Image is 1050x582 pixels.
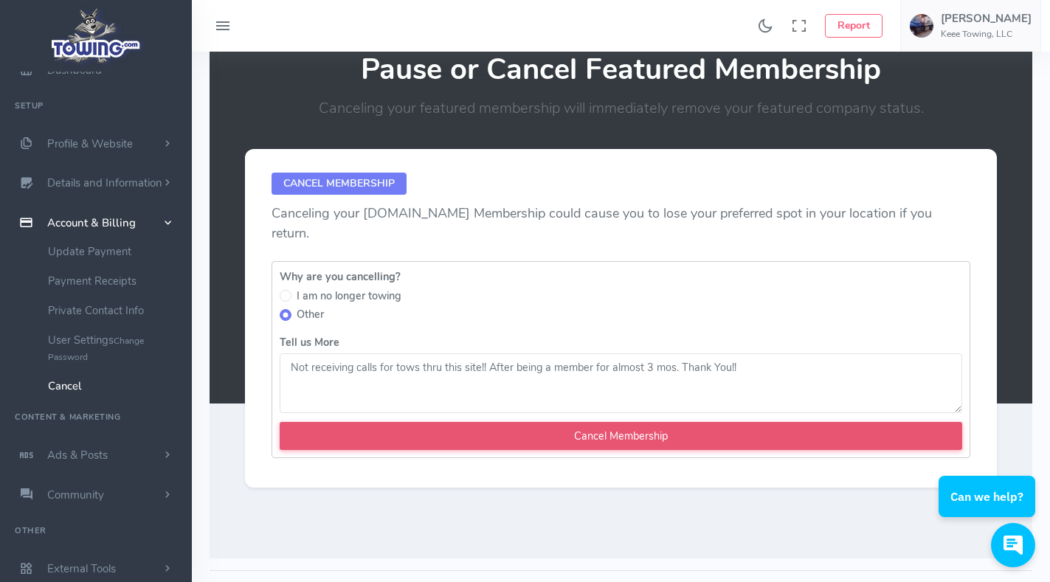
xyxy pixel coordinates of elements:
[47,448,108,463] span: Ads & Posts
[218,53,1023,86] p: Pause or Cancel Featured Membership
[272,204,970,243] p: Canceling your [DOMAIN_NAME] Membership could cause you to lose your preferred spot in your locat...
[280,269,962,285] label: Why are you cancelling?
[941,30,1032,39] h6: Keee Towing, LLC
[47,136,133,151] span: Profile & Website
[218,97,1023,119] p: Canceling your featured membership will immediately remove your featured company status.
[37,371,192,401] a: Cancel
[910,14,933,38] img: user-image
[46,4,146,67] img: logo
[37,237,192,266] a: Update Payment
[37,296,192,325] a: Private Contact Info
[941,13,1032,24] h5: [PERSON_NAME]
[47,561,116,576] span: External Tools
[297,288,401,305] label: I am no longer towing
[47,488,104,502] span: Community
[280,422,962,450] input: Cancel Membership
[928,435,1050,582] iframe: Conversations
[47,215,136,230] span: Account & Billing
[825,14,883,38] button: Report
[272,173,407,195] span: Cancel Membership
[47,176,162,191] span: Details and Information
[37,325,192,371] a: User SettingsChange Password
[297,307,324,323] label: Other
[37,266,192,296] a: Payment Receipts
[47,63,102,77] span: Dashboard
[280,335,339,351] label: Tell us More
